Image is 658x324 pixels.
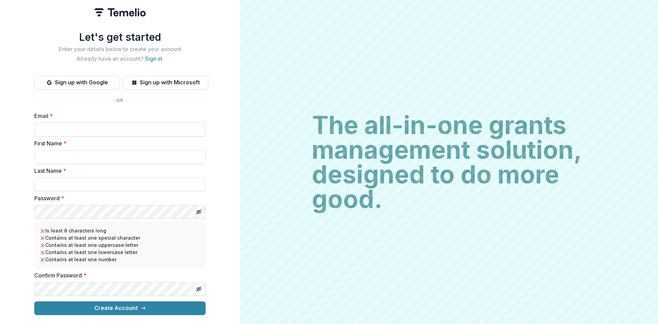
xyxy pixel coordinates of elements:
[193,284,204,295] button: Toggle password visibility
[34,139,202,147] label: First Name
[40,227,200,234] li: Is least 8 characters long
[34,76,120,89] button: Sign up with Google
[34,271,202,279] label: Confirm Password
[94,8,146,16] img: Temelio
[34,112,202,120] label: Email
[40,241,200,249] li: Contains at least one uppercase letter
[34,56,206,62] h2: Already have an account? .
[123,76,208,89] button: Sign up with Microsoft
[34,167,202,175] label: Last Name
[40,256,200,263] li: Contains at least one number
[145,55,162,62] a: Sign in
[34,194,202,202] label: Password
[34,46,206,52] h2: Enter your details below to create your account
[34,31,206,43] h1: Let's get started
[40,234,200,241] li: Contains at least one special character
[34,301,206,315] button: Create Account
[193,206,204,217] button: Toggle password visibility
[40,249,200,256] li: Contains at least one lowercase letter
